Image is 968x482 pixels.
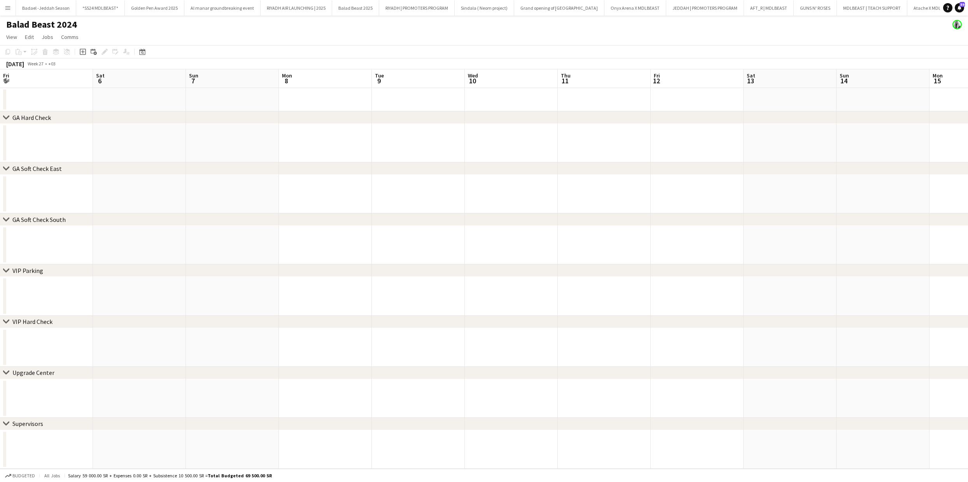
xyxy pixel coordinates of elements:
a: View [3,32,20,42]
span: Wed [468,72,478,79]
app-user-avatar: Ali Shamsan [952,20,962,29]
a: 59 [955,3,964,12]
button: *SS24 MDLBEAST* [76,0,125,16]
span: Sun [840,72,849,79]
button: AFT_R | MDLBEAST [744,0,794,16]
button: Budgeted [4,471,36,480]
span: Jobs [42,33,53,40]
button: Badael -Jeddah Season [16,0,76,16]
span: View [6,33,17,40]
button: MDLBEAST | TEACH SUPPORT [837,0,907,16]
span: Comms [61,33,79,40]
span: 7 [188,76,198,85]
span: Mon [282,72,292,79]
span: 10 [467,76,478,85]
span: Sun [189,72,198,79]
div: GA Soft Check South [12,216,66,223]
span: Fri [3,72,9,79]
span: Thu [561,72,571,79]
div: Supervisors [12,420,43,428]
div: Upgrade Center [12,369,54,376]
span: 12 [653,76,660,85]
button: Onyx Arena X MDLBEAST [604,0,666,16]
button: Balad Beast 2025 [332,0,379,16]
a: Edit [22,32,37,42]
button: RIYADH | PROMOTERS PROGRAM [379,0,455,16]
span: 8 [281,76,292,85]
span: Sat [747,72,755,79]
button: Golden Pen Award 2025 [125,0,184,16]
div: Salary 59 000.00 SR + Expenses 0.00 SR + Subsistence 10 500.00 SR = [68,473,272,478]
span: 9 [374,76,384,85]
span: 6 [95,76,105,85]
span: Mon [933,72,943,79]
div: VIP Parking [12,267,43,274]
button: Al manar groundbreaking event [184,0,261,16]
span: Sat [96,72,105,79]
div: [DATE] [6,60,24,68]
span: Week 27 [26,61,45,67]
span: 15 [931,76,943,85]
button: Grand opening of [GEOGRAPHIC_DATA] [514,0,604,16]
span: 14 [838,76,849,85]
span: 5 [2,76,9,85]
div: VIP Hard Check [12,318,53,325]
span: Fri [654,72,660,79]
button: JEDDAH | PROMOTERS PROGRAM [666,0,744,16]
button: GUNS N' ROSES [794,0,837,16]
span: Edit [25,33,34,40]
h1: Balad Beast 2024 [6,19,77,30]
div: +03 [48,61,56,67]
span: Budgeted [12,473,35,478]
div: GA Soft Check East [12,165,62,172]
div: GA Hard Check [12,114,51,121]
span: 13 [746,76,755,85]
button: Atache X MDLBEAST [907,0,960,16]
span: All jobs [43,473,61,478]
span: Total Budgeted 69 500.00 SR [208,473,272,478]
button: Sindala ( Neom project) [455,0,514,16]
a: Comms [58,32,82,42]
span: 11 [560,76,571,85]
button: RIYADH AIR LAUNCHING | 2025 [261,0,332,16]
span: 59 [959,2,965,7]
span: Tue [375,72,384,79]
a: Jobs [39,32,56,42]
